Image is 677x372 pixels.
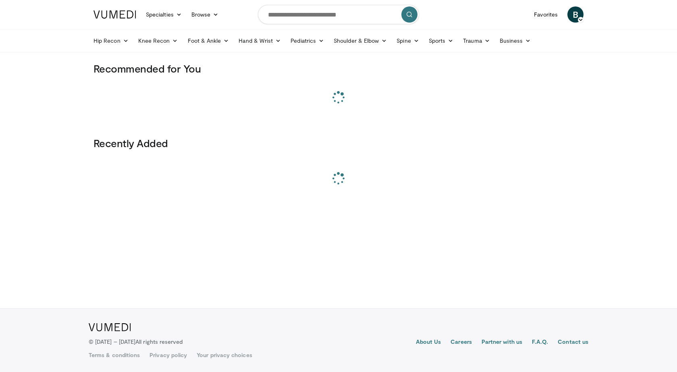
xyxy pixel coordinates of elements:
a: Shoulder & Elbow [329,33,392,49]
a: F.A.Q. [532,338,548,347]
a: Spine [392,33,424,49]
a: About Us [416,338,441,347]
a: Specialties [141,6,187,23]
p: © [DATE] – [DATE] [89,338,183,346]
a: Knee Recon [133,33,183,49]
a: B [567,6,584,23]
a: Trauma [458,33,495,49]
a: Pediatrics [286,33,329,49]
h3: Recommended for You [93,62,584,75]
a: Your privacy choices [197,351,252,359]
a: Hand & Wrist [234,33,286,49]
h3: Recently Added [93,137,584,150]
a: Browse [187,6,224,23]
input: Search topics, interventions [258,5,419,24]
a: Favorites [529,6,563,23]
a: Terms & conditions [89,351,140,359]
a: Privacy policy [150,351,187,359]
a: Partner with us [482,338,522,347]
a: Foot & Ankle [183,33,234,49]
a: Business [495,33,536,49]
a: Careers [451,338,472,347]
img: VuMedi Logo [93,10,136,19]
img: VuMedi Logo [89,323,131,331]
a: Hip Recon [89,33,133,49]
a: Contact us [558,338,588,347]
a: Sports [424,33,459,49]
span: All rights reserved [135,338,183,345]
